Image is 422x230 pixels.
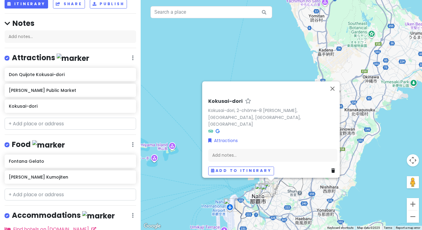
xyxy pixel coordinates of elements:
[208,166,274,175] button: Add to itinerary
[208,149,337,162] div: Add notes...
[407,176,419,188] button: Drag Pegman onto the map to open Street View
[12,140,65,150] h4: Food
[327,226,353,230] button: Keyboard shortcuts
[5,19,136,28] h4: Notes
[82,211,115,221] img: marker
[9,88,132,93] h6: [PERSON_NAME] Public Market
[5,30,136,43] div: Add notes...
[12,211,115,221] h4: Accommodations
[5,118,136,130] input: + Add place or address
[331,168,337,174] a: Delete place
[32,140,65,150] img: marker
[216,129,220,134] i: Google Maps
[261,184,274,197] div: Makishi Public Market
[407,211,419,223] button: Zoom out
[142,222,162,230] a: Open this area in Google Maps (opens a new window)
[255,183,268,197] div: Buchi Kumojiten
[396,226,420,229] a: Report a map error
[259,183,273,197] div: Fontana Gelato
[9,72,132,77] h6: Don Quijote Kokusai-dori
[9,103,132,109] h6: Kokusai-dori
[407,198,419,210] button: Zoom in
[9,174,132,180] h6: [PERSON_NAME] Kumojiten
[224,198,237,212] div: Naha International Airport
[208,98,243,105] h6: Kokusai-dori
[208,107,301,127] a: Kokusai-dori, 2-chōme-8 [PERSON_NAME], [GEOGRAPHIC_DATA], [GEOGRAPHIC_DATA], [GEOGRAPHIC_DATA]
[384,226,392,229] a: Terms (opens in new tab)
[208,137,238,144] a: Attractions
[407,154,419,166] button: Map camera controls
[245,98,251,105] a: Star place
[12,53,89,63] h4: Attractions
[208,129,213,134] i: Tripadvisor
[142,222,162,230] img: Google
[357,226,380,229] span: Map data ©2025
[325,81,340,96] button: Close
[57,54,89,63] img: marker
[260,183,274,196] div: Don Quijote Kokusai-dori
[5,189,136,201] input: + Add place or address
[150,6,272,18] input: Search a place
[264,181,278,194] div: Kokusai-dori
[9,159,132,164] h6: Fontana Gelato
